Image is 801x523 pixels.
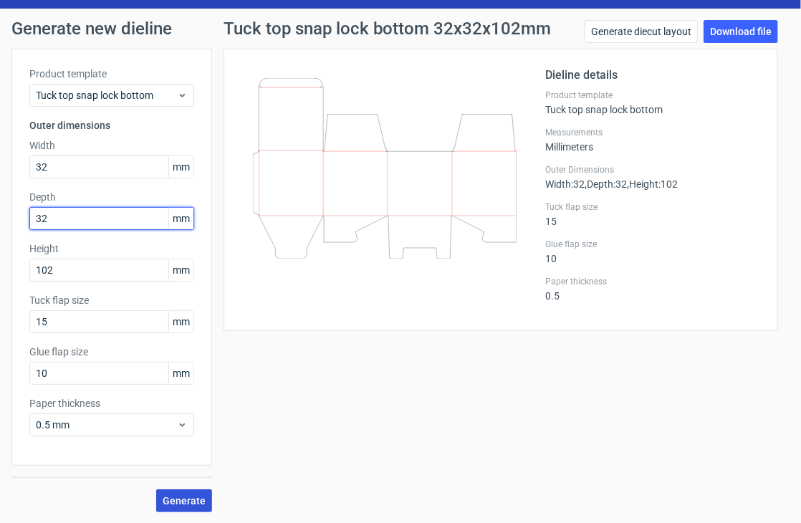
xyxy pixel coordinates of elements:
[585,20,698,43] a: Generate diecut layout
[29,138,194,153] label: Width
[36,418,177,432] span: 0.5 mm
[156,489,212,512] button: Generate
[545,127,760,138] label: Measurements
[29,190,194,204] label: Depth
[29,396,194,411] label: Paper thickness
[29,293,194,307] label: Tuck flap size
[585,178,627,190] span: , Depth : 32
[545,178,585,190] span: Width : 32
[704,20,778,43] a: Download file
[29,241,194,256] label: Height
[545,201,760,227] div: 15
[168,156,193,178] span: mm
[29,118,194,133] h3: Outer dimensions
[545,127,760,153] div: Millimeters
[168,363,193,384] span: mm
[545,164,760,176] label: Outer Dimensions
[545,67,760,84] h2: Dieline details
[168,259,193,281] span: mm
[545,276,760,302] div: 0.5
[36,88,177,102] span: Tuck top snap lock bottom
[545,239,760,250] label: Glue flap size
[163,496,206,506] span: Generate
[29,345,194,359] label: Glue flap size
[545,276,760,287] label: Paper thickness
[545,201,760,213] label: Tuck flap size
[11,20,790,37] h1: Generate new dieline
[545,239,760,264] div: 10
[29,67,194,81] label: Product template
[627,178,678,190] span: , Height : 102
[545,90,760,101] label: Product template
[224,20,551,37] h1: Tuck top snap lock bottom 32x32x102mm
[168,208,193,229] span: mm
[168,311,193,332] span: mm
[545,90,760,115] div: Tuck top snap lock bottom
